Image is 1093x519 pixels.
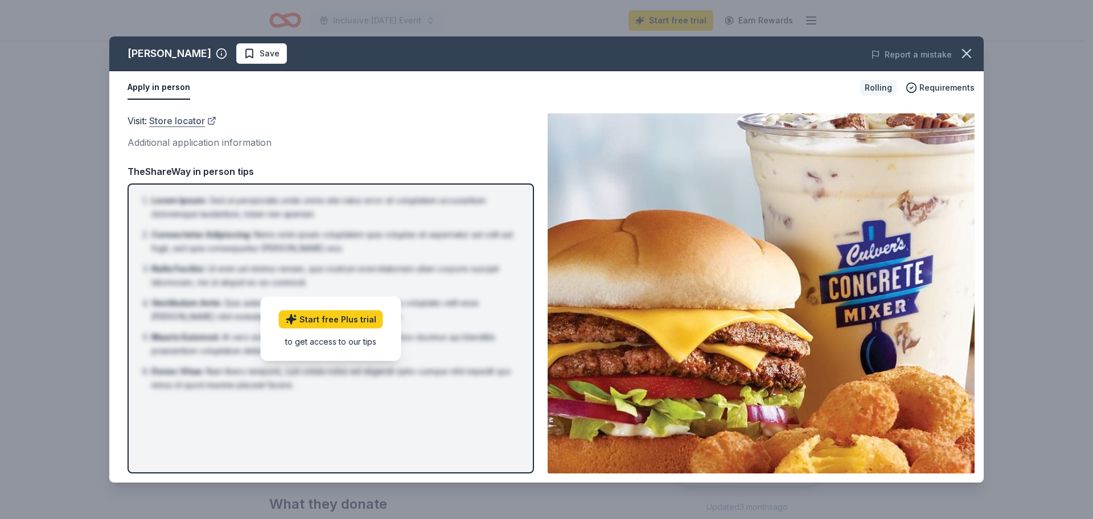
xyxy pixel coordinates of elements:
[128,164,534,179] div: TheShareWay in person tips
[128,76,190,100] button: Apply in person
[548,113,975,473] img: Image for Culver's
[128,135,534,150] div: Additional application information
[128,44,211,63] div: [PERSON_NAME]
[919,81,975,95] span: Requirements
[151,330,517,358] li: At vero eos et accusamus et iusto odio dignissimos ducimus qui blanditiis praesentium voluptatum ...
[151,230,252,239] span: Consectetur Adipiscing :
[906,81,975,95] button: Requirements
[151,296,517,324] li: Quis autem vel eum iure reprehenderit qui in ea voluptate velit esse [PERSON_NAME] nihil molestia...
[860,80,897,96] div: Rolling
[236,43,287,64] button: Save
[151,365,517,392] li: Nam libero tempore, cum soluta nobis est eligendi optio cumque nihil impedit quo minus id quod ma...
[279,310,383,328] a: Start free Plus trial
[151,228,517,255] li: Nemo enim ipsam voluptatem quia voluptas sit aspernatur aut odit aut fugit, sed quia consequuntur...
[149,113,216,128] a: Store locator
[151,366,204,376] span: Donec Vitae :
[151,262,517,289] li: Ut enim ad minima veniam, quis nostrum exercitationem ullam corporis suscipit laboriosam, nisi ut...
[151,264,206,273] span: Nulla Facilisi :
[260,47,280,60] span: Save
[151,195,207,205] span: Lorem Ipsum :
[279,335,383,347] div: to get access to our tips
[151,332,220,342] span: Mauris Euismod :
[871,48,952,62] button: Report a mistake
[128,113,534,128] div: Visit :
[151,298,222,308] span: Vestibulum Ante :
[151,194,517,221] li: Sed ut perspiciatis unde omnis iste natus error sit voluptatem accusantium doloremque laudantium,...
